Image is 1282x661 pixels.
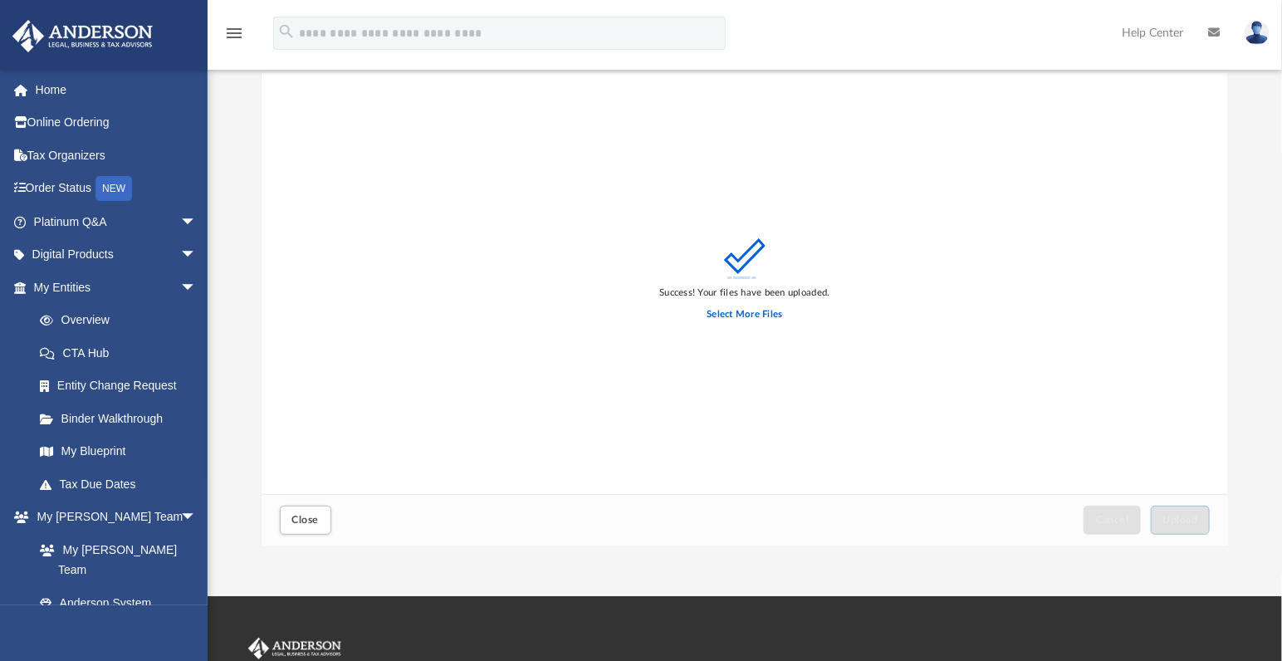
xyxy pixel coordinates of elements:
[23,304,222,337] a: Overview
[23,336,222,370] a: CTA Hub
[245,638,345,659] img: Anderson Advisors Platinum Portal
[23,586,213,619] a: Anderson System
[659,286,829,301] div: Success! Your files have been uploaded.
[12,139,222,172] a: Tax Organizers
[12,271,222,304] a: My Entitiesarrow_drop_down
[12,501,213,534] a: My [PERSON_NAME] Teamarrow_drop_down
[1163,515,1198,525] span: Upload
[12,73,222,106] a: Home
[262,73,1229,546] div: Upload
[1151,506,1211,535] button: Upload
[180,501,213,535] span: arrow_drop_down
[180,238,213,272] span: arrow_drop_down
[277,22,296,41] i: search
[23,468,222,501] a: Tax Due Dates
[262,73,1229,495] div: grid
[1245,21,1270,45] img: User Pic
[707,307,782,322] label: Select More Files
[12,205,222,238] a: Platinum Q&Aarrow_drop_down
[12,238,222,272] a: Digital Productsarrow_drop_down
[1096,515,1129,525] span: Cancel
[12,106,222,140] a: Online Ordering
[224,32,244,43] a: menu
[12,172,222,206] a: Order StatusNEW
[1084,506,1142,535] button: Cancel
[224,23,244,43] i: menu
[23,435,213,468] a: My Blueprint
[180,205,213,239] span: arrow_drop_down
[7,20,158,52] img: Anderson Advisors Platinum Portal
[292,515,319,525] span: Close
[280,506,331,535] button: Close
[23,402,222,435] a: Binder Walkthrough
[23,533,205,586] a: My [PERSON_NAME] Team
[180,271,213,305] span: arrow_drop_down
[23,370,222,403] a: Entity Change Request
[95,176,132,201] div: NEW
